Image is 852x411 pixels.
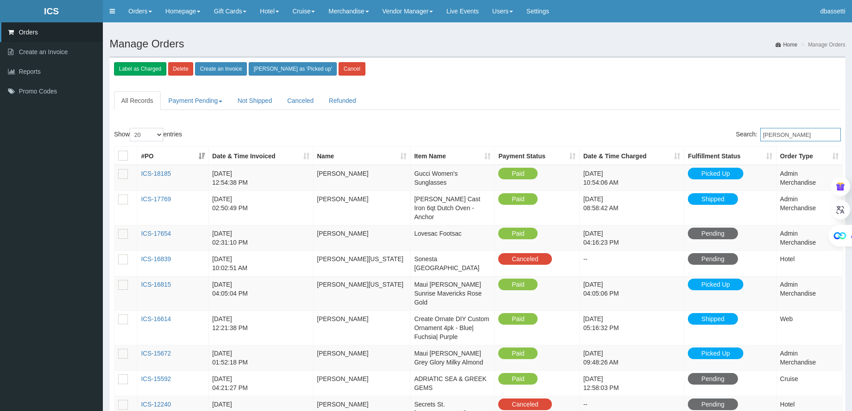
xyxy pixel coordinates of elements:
td: [DATE] 04:05:06 PM [580,276,684,310]
th: Name: activate to sort column ascending [314,147,411,165]
span: Pending [688,373,738,385]
span: dbassetti [820,8,845,15]
th: Date &amp; Time Charged: activate to sort column ascending [580,147,684,165]
td: Create Ornate DIY Custom Ornament 4pk - Blue| Fuchsia| Purple [411,310,495,345]
td: ADRIATIC SEA & GREEK GEMS [411,370,495,396]
td: [DATE] 12:58:03 PM [580,370,684,396]
li: Manage Orders [799,41,845,49]
td: [DATE] 02:50:49 PM [209,191,314,225]
span: Paid [498,347,538,359]
td: [DATE] 04:05:04 PM [209,276,314,310]
td: [DATE] 04:16:23 PM [580,225,684,250]
th: #PO: activate to sort column ascending [137,147,208,165]
a: ICS-17654 [141,230,171,237]
td: [PERSON_NAME] [314,345,411,370]
td: [DATE] 04:21:27 PM [209,370,314,396]
span: Canceled [498,398,551,410]
h1: Manage Orders [110,38,845,50]
a: ICS-15672 [141,350,171,357]
span: Picked Up [688,347,743,359]
td: [DATE] 05:16:32 PM [580,310,684,345]
td: [PERSON_NAME] [314,191,411,225]
a: ICS-16614 [141,315,171,322]
a: Create an Invoice [195,62,247,76]
span: Shipped [688,313,738,325]
a: ICS-15592 [141,375,171,382]
td: Hotel [776,250,842,276]
a: ICS-16839 [141,255,171,263]
td: Sonesta [GEOGRAPHIC_DATA] [411,250,495,276]
span: Create an Invoice [19,48,68,55]
span: Paid [498,373,538,385]
td: Web [776,310,842,345]
td: Gucci Women's Sunglasses [411,165,495,191]
span: Reports [19,68,41,75]
a: ICS-12240 [141,401,171,408]
td: Admin Merchandise [776,225,842,250]
a: Refunded [322,91,363,110]
span: Paid [498,168,538,179]
b: ICS [44,6,59,16]
td: Admin Merchandise [776,345,842,370]
span: Promo Codes [19,88,57,95]
th: Order Type: activate to sort column ascending [776,147,842,165]
td: -- [580,250,684,276]
select: Showentries [130,128,163,141]
td: [DATE] 10:02:51 AM [209,250,314,276]
td: Admin Merchandise [776,191,842,225]
td: [PERSON_NAME] [314,225,411,250]
th: Date &amp; Time Invoiced: activate to sort column ascending [209,147,314,165]
th: Fulfillment Status: activate to sort column ascending [684,147,776,165]
td: [DATE] 08:58:42 AM [580,191,684,225]
span: Orders [19,29,38,36]
th: Payment Status: activate to sort column ascending [495,147,580,165]
td: [PERSON_NAME] [314,370,411,396]
a: Delete [168,62,194,76]
td: [PERSON_NAME] [314,310,411,345]
span: Paid [498,193,538,205]
a: ICS-18185 [141,170,171,177]
span: Pending [688,253,738,265]
span: Pending [688,228,738,239]
td: Maui [PERSON_NAME] Sunrise Mavericks Rose Gold [411,276,495,310]
td: Lovesac Footsac [411,225,495,250]
label: Search: [736,128,841,141]
a: Home [776,41,797,49]
span: Paid [498,279,538,290]
span: Picked Up [688,168,743,179]
a: ICS-16815 [141,281,171,288]
td: [PERSON_NAME][US_STATE] [314,276,411,310]
td: [PERSON_NAME][US_STATE] [314,250,411,276]
td: Admin Merchandise [776,165,842,191]
td: [DATE] 12:54:38 PM [209,165,314,191]
td: [PERSON_NAME] [314,165,411,191]
span: Paid [498,313,538,325]
td: [DATE] 01:52:18 PM [209,345,314,370]
th: Item Name: activate to sort column ascending [411,147,495,165]
a: Not Shipped [230,91,279,110]
span: Shipped [688,193,738,205]
a: All Records [114,91,161,110]
label: Show entries [114,128,182,141]
td: [DATE] 10:54:06 AM [580,165,684,191]
td: Maui [PERSON_NAME] Grey Glory Milky Almond [411,345,495,370]
span: Paid [498,228,538,239]
a: Label as Charged [114,62,166,76]
a: ICS-17769 [141,195,171,203]
td: Admin Merchandise [776,276,842,310]
td: [PERSON_NAME] Cast Iron 6qt Dutch Oven - Anchor [411,191,495,225]
input: Search: [760,128,841,141]
td: Cruise [776,370,842,396]
td: [DATE] 12:21:38 PM [209,310,314,345]
a: Canceled [280,91,321,110]
td: [DATE] 02:31:10 PM [209,225,314,250]
a: [PERSON_NAME] as 'Picked up' [249,62,337,76]
span: Pending [688,398,738,410]
a: Cancel [339,62,365,76]
span: Canceled [498,253,551,265]
td: [DATE] 09:48:26 AM [580,345,684,370]
a: Payment Pending [161,91,230,110]
span: Picked Up [688,279,743,290]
